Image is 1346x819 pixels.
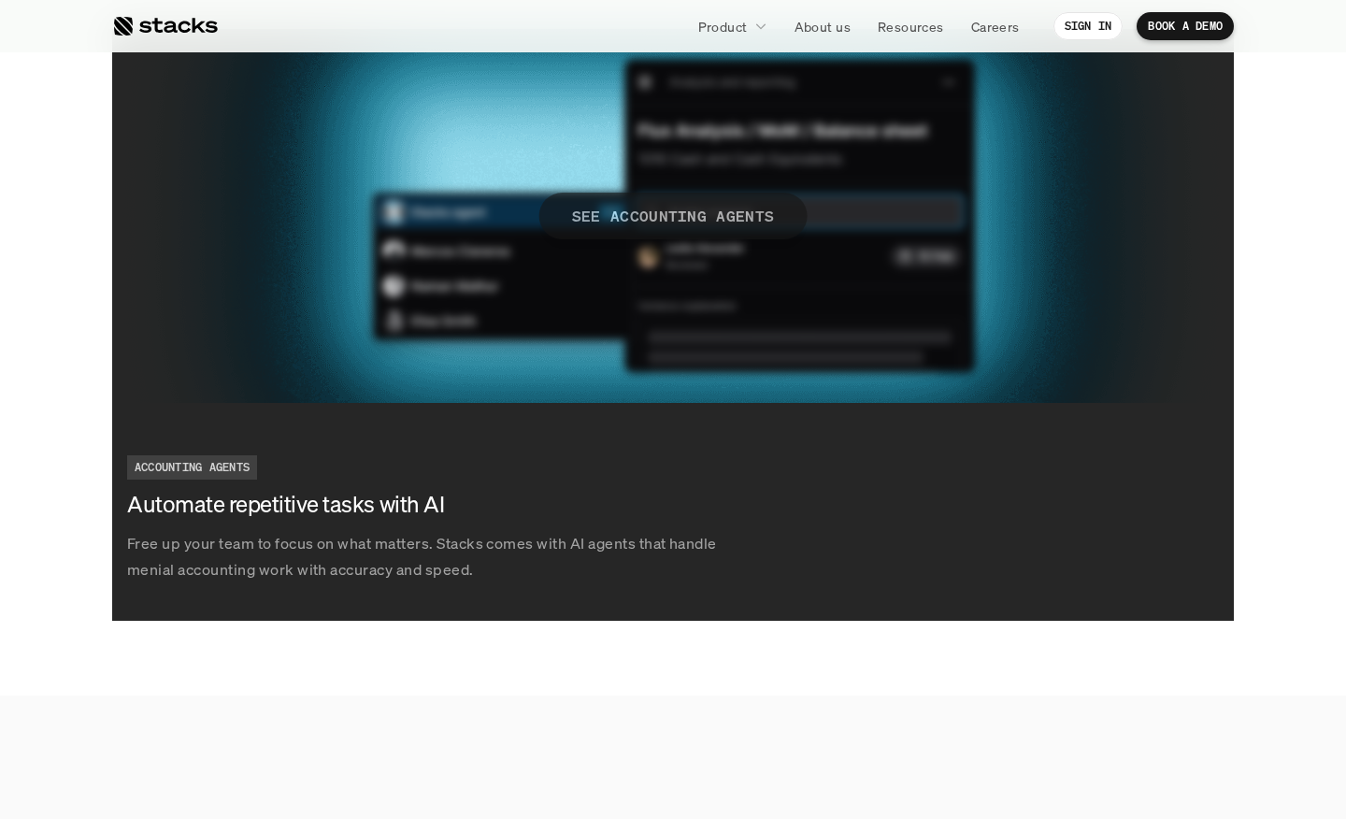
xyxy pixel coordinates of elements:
[127,530,735,584] p: Free up your team to focus on what matters. Stacks comes with AI agents that handle menial accoun...
[127,489,641,521] h3: Automate repetitive tasks with AI
[878,17,944,36] p: Resources
[795,17,851,36] p: About us
[572,202,775,229] p: SEE ACCOUNTING AGENTS
[971,17,1020,36] p: Careers
[783,9,862,43] a: About us
[960,9,1031,43] a: Careers
[112,29,1234,622] a: SEE ACCOUNTING AGENTSFree up your team to focus on what matters. Stacks comes with AI agents that...
[539,193,808,239] span: SEE ACCOUNTING AGENTS
[1148,20,1223,33] p: BOOK A DEMO
[1053,12,1124,40] a: SIGN IN
[135,461,250,474] h2: ACCOUNTING AGENTS
[698,17,748,36] p: Product
[221,433,303,446] a: Privacy Policy
[1065,20,1112,33] p: SIGN IN
[866,9,955,43] a: Resources
[1137,12,1234,40] a: BOOK A DEMO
